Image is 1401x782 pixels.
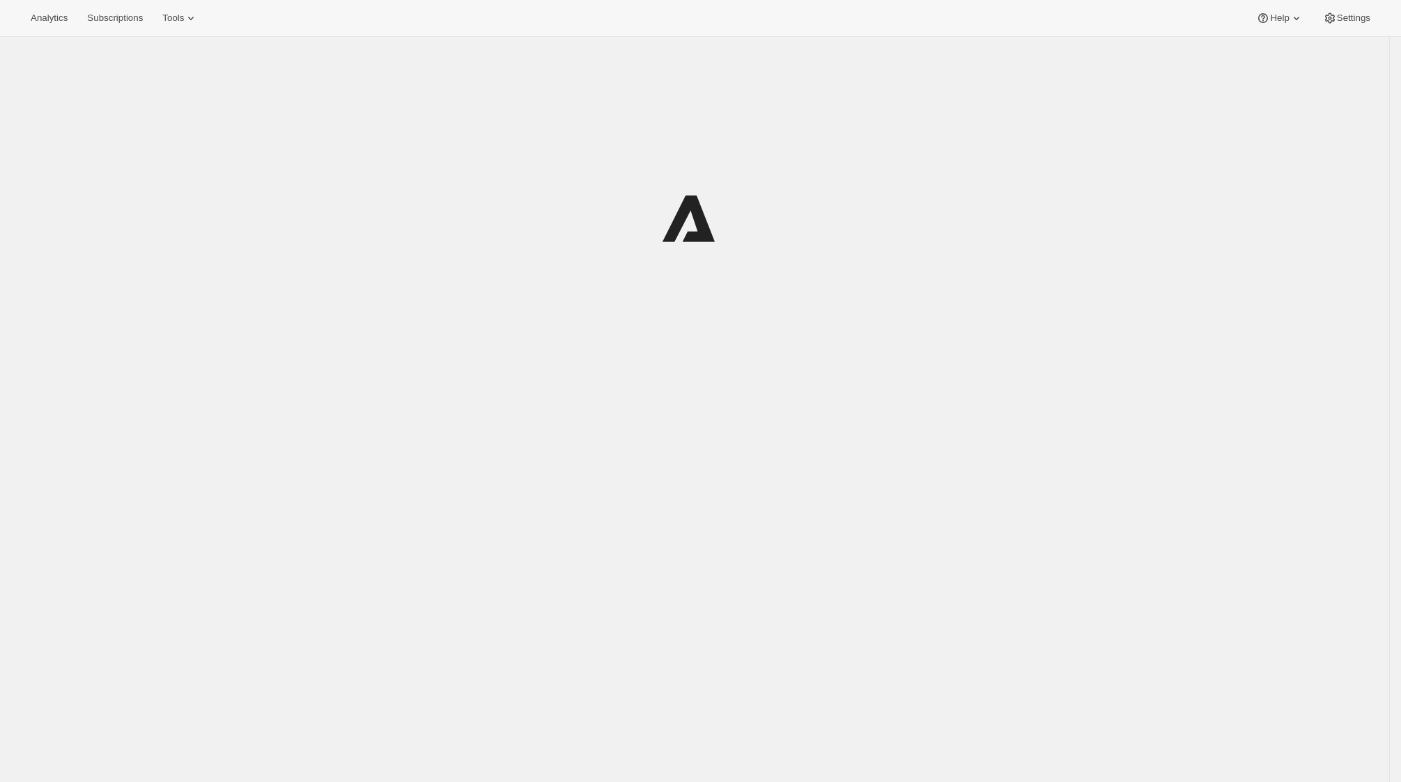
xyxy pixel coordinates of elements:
span: Analytics [31,13,68,24]
span: Tools [162,13,184,24]
span: Settings [1337,13,1370,24]
button: Analytics [22,8,76,28]
span: Help [1270,13,1289,24]
button: Help [1248,8,1311,28]
span: Subscriptions [87,13,143,24]
button: Subscriptions [79,8,151,28]
button: Settings [1315,8,1379,28]
button: Tools [154,8,206,28]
